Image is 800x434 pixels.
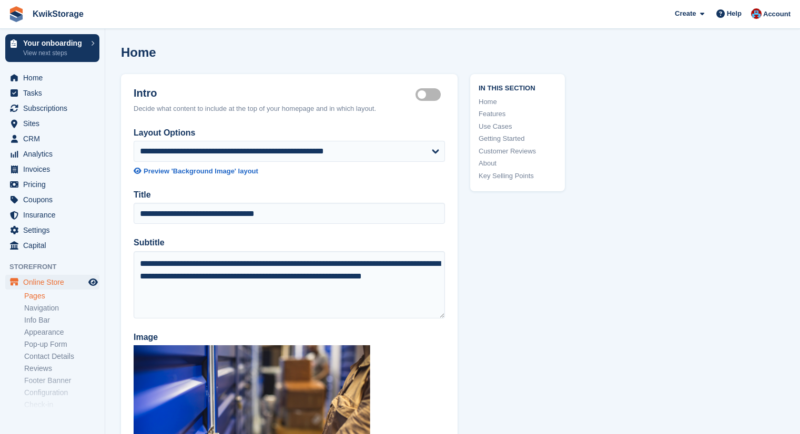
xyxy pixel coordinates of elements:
[23,275,86,290] span: Online Store
[5,238,99,253] a: menu
[5,116,99,131] a: menu
[23,223,86,237] span: Settings
[727,8,742,19] span: Help
[23,208,86,222] span: Insurance
[23,70,86,85] span: Home
[479,158,556,169] a: About
[134,166,445,177] a: Preview 'Background Image' layout
[23,101,86,116] span: Subscriptions
[5,223,99,237] a: menu
[5,34,99,62] a: Your onboarding View next steps
[134,236,445,249] label: Subtitle
[479,121,556,132] a: Use Cases
[5,275,99,290] a: menu
[479,171,556,181] a: Key Selling Points
[5,147,99,161] a: menu
[23,48,86,58] p: View next steps
[5,86,99,100] a: menu
[23,131,86,146] span: CRM
[24,376,99,386] a: Footer Banner
[134,189,445,201] label: Title
[24,339,99,349] a: Pop-up Form
[479,133,556,144] a: Getting Started
[479,97,556,107] a: Home
[134,87,416,99] h2: Intro
[87,276,99,288] a: Preview store
[479,109,556,119] a: Features
[24,400,99,410] a: Check-in
[23,192,86,207] span: Coupons
[24,352,99,361] a: Contact Details
[24,303,99,313] a: Navigation
[479,146,556,157] a: Customer Reviews
[5,70,99,85] a: menu
[23,177,86,192] span: Pricing
[23,238,86,253] span: Capital
[24,364,99,374] a: Reviews
[416,94,445,96] label: Hero section active
[23,147,86,161] span: Analytics
[5,131,99,146] a: menu
[134,104,445,114] div: Decide what content to include at the top of your homepage and in which layout.
[24,327,99,337] a: Appearance
[23,116,86,131] span: Sites
[23,86,86,100] span: Tasks
[134,127,445,139] label: Layout Options
[5,208,99,222] a: menu
[9,262,105,272] span: Storefront
[23,39,86,47] p: Your onboarding
[24,388,99,398] a: Configuration
[763,9,791,19] span: Account
[5,162,99,177] a: menu
[5,192,99,207] a: menu
[24,315,99,325] a: Info Bar
[5,101,99,116] a: menu
[23,162,86,177] span: Invoices
[675,8,696,19] span: Create
[121,45,156,59] h1: Home
[5,177,99,192] a: menu
[8,6,24,22] img: stora-icon-8386f47178a22dfd0bd8f6a31ec36ba5ce8667c1dd55bd0f319d3a0aa187defe.svg
[24,291,99,301] a: Pages
[134,331,445,344] label: Image
[751,8,762,19] img: Georgie Harkus-Hodgson
[479,82,556,92] span: In this section
[28,5,88,23] a: KwikStorage
[144,166,258,177] div: Preview 'Background Image' layout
